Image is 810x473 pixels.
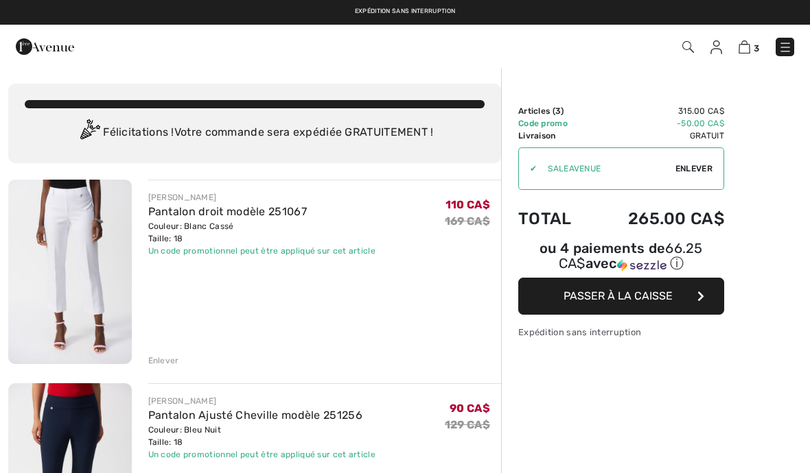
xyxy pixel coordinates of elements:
div: Un code promotionnel peut être appliqué sur cet article [148,448,376,461]
div: Un code promotionnel peut être appliqué sur cet article [148,245,376,257]
a: Pantalon droit modèle 251067 [148,205,307,218]
td: -50.00 CA$ [592,117,724,130]
div: Couleur: Blanc Cassé Taille: 18 [148,220,376,245]
img: Panier d'achat [739,40,750,53]
div: ou 4 paiements de66.25 CA$avecSezzle Cliquez pour en savoir plus sur Sezzle [518,242,724,278]
div: Félicitations ! Votre commande sera expédiée GRATUITEMENT ! [25,119,485,147]
td: Total [518,195,592,242]
div: ✔ [519,162,537,175]
span: 66.25 CA$ [559,240,703,271]
img: Menu [778,40,792,54]
td: 315.00 CA$ [592,105,724,117]
td: 265.00 CA$ [592,195,724,242]
img: Sezzle [617,259,667,271]
span: Passer à la caisse [564,289,673,302]
div: Expédition sans interruption [518,326,724,339]
s: 129 CA$ [445,418,490,431]
td: Code promo [518,117,592,130]
a: 1ère Avenue [16,39,74,52]
div: Enlever [148,354,179,367]
img: Congratulation2.svg [76,119,103,147]
span: 3 [754,43,759,53]
td: Articles ( ) [518,105,592,117]
div: [PERSON_NAME] [148,395,376,407]
span: 3 [555,106,561,116]
td: Gratuit [592,130,724,142]
a: 3 [739,38,759,55]
button: Passer à la caisse [518,278,724,315]
div: Couleur: Bleu Nuit Taille: 18 [148,424,376,448]
img: Recherche [682,41,694,53]
img: Mes infos [710,40,722,54]
a: Pantalon Ajusté Cheville modèle 251256 [148,409,362,422]
img: 1ère Avenue [16,33,74,60]
div: ou 4 paiements de avec [518,242,724,273]
img: Pantalon droit modèle 251067 [8,180,132,364]
span: Enlever [675,162,713,175]
div: [PERSON_NAME] [148,191,376,204]
td: Livraison [518,130,592,142]
input: Code promo [537,148,675,189]
s: 169 CA$ [445,215,490,228]
span: 110 CA$ [445,198,490,211]
span: 90 CA$ [450,402,490,415]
